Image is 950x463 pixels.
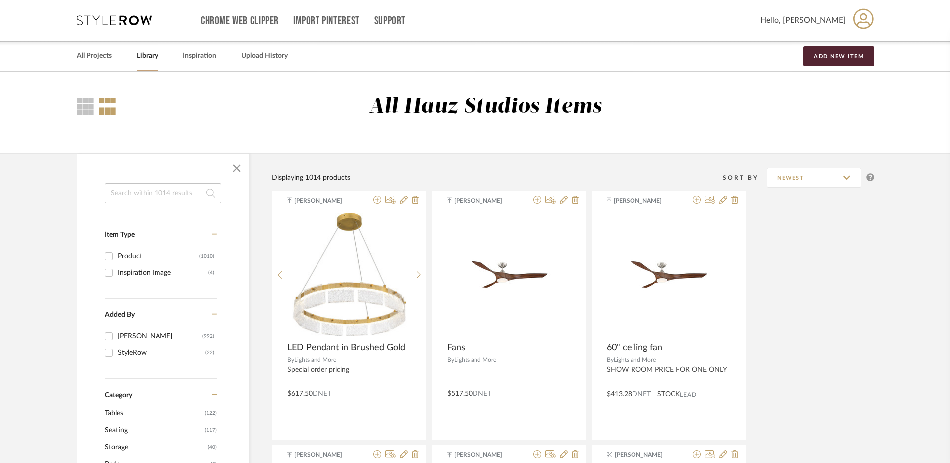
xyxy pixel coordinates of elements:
[105,183,221,203] input: Search within 1014 results
[118,345,205,361] div: StyleRow
[205,405,217,421] span: (122)
[447,212,571,337] div: 0
[294,357,336,363] span: Lights and More
[607,391,632,398] span: $413.28
[614,357,656,363] span: Lights and More
[723,173,767,183] div: Sort By
[105,405,202,422] span: Tables
[454,196,517,205] span: [PERSON_NAME]
[227,158,247,178] button: Close
[241,49,288,63] a: Upload History
[183,49,216,63] a: Inspiration
[288,213,411,336] img: LED Pendant in Brushed Gold
[118,265,208,281] div: Inspiration Image
[473,390,491,397] span: DNET
[313,390,331,397] span: DNET
[199,248,214,264] div: (1010)
[105,231,135,238] span: Item Type
[447,357,454,363] span: By
[137,49,158,63] a: Library
[105,391,132,400] span: Category
[607,366,731,383] div: SHOW ROOM PRICE FOR ONE ONLY
[208,439,217,455] span: (40)
[205,345,214,361] div: (22)
[287,390,313,397] span: $617.50
[105,422,202,439] span: Seating
[627,212,710,337] img: 60" ceiling fan
[632,391,651,398] span: DNET
[760,14,846,26] span: Hello, [PERSON_NAME]
[657,389,680,400] span: STOCK
[77,49,112,63] a: All Projects
[201,17,279,25] a: Chrome Web Clipper
[105,311,135,318] span: Added By
[205,422,217,438] span: (117)
[447,390,473,397] span: $517.50
[272,172,350,183] div: Displaying 1014 products
[607,357,614,363] span: By
[287,342,405,353] span: LED Pendant in Brushed Gold
[607,342,662,353] span: 60" ceiling fan
[293,17,360,25] a: Import Pinterest
[294,196,357,205] span: [PERSON_NAME]
[287,366,411,383] div: Special order pricing
[468,212,551,337] img: Fans
[105,439,205,456] span: Storage
[202,328,214,344] div: (992)
[118,328,202,344] div: [PERSON_NAME]
[680,391,697,398] span: Lead
[454,357,496,363] span: Lights and More
[614,196,676,205] span: [PERSON_NAME]
[447,342,465,353] span: Fans
[287,357,294,363] span: By
[803,46,874,66] button: Add New Item
[208,265,214,281] div: (4)
[369,94,602,120] div: All Hauz Studios Items
[454,450,517,459] span: [PERSON_NAME]
[118,248,199,264] div: Product
[374,17,406,25] a: Support
[615,450,677,459] span: [PERSON_NAME]
[294,450,357,459] span: [PERSON_NAME]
